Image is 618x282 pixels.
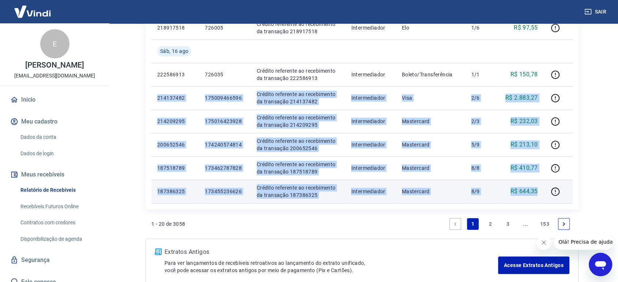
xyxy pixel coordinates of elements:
[510,140,538,149] p: R$ 213,10
[25,61,84,69] p: [PERSON_NAME]
[510,187,538,196] p: R$ 644,35
[402,24,460,31] p: Elo
[471,71,493,78] p: 1/1
[257,161,340,175] p: Crédito referente ao recebimento da transação 187518789
[351,94,390,102] p: Intermediador
[205,71,245,78] p: 726035
[165,248,498,256] p: Extratos Antigos
[471,188,493,195] p: 8/9
[157,118,193,125] p: 214209295
[402,118,460,125] p: Mastercard
[471,94,493,102] p: 2/6
[157,24,193,31] p: 218917518
[18,232,101,247] a: Disponibilização de agenda
[18,215,101,230] a: Contratos com credores
[205,188,245,195] p: 173455236626
[205,24,245,31] p: 726005
[498,256,569,274] a: Acesse Extratos Antigos
[402,71,460,78] p: Boleto/Transferência
[510,70,538,79] p: R$ 150,78
[18,130,101,145] a: Dados da conta
[9,167,101,183] button: Meus recebíveis
[205,94,245,102] p: 175009466596
[351,24,390,31] p: Intermediador
[536,235,551,250] iframe: Fechar mensagem
[205,141,245,148] p: 174240574814
[9,114,101,130] button: Meu cadastro
[157,164,193,172] p: 187518789
[402,188,460,195] p: Mastercard
[446,215,573,233] ul: Pagination
[351,71,390,78] p: Intermediador
[510,164,538,172] p: R$ 410,77
[514,23,538,32] p: R$ 97,55
[520,218,531,230] a: Jump forward
[9,252,101,268] a: Segurança
[157,141,193,148] p: 200652546
[157,71,193,78] p: 222586913
[257,137,340,152] p: Crédito referente ao recebimento da transação 200652546
[165,259,498,274] p: Para ver lançamentos de recebíveis retroativos ao lançamento do extrato unificado, você pode aces...
[502,218,514,230] a: Page 3
[205,164,245,172] p: 173462787828
[257,184,340,199] p: Crédito referente ao recebimento da transação 187386325
[471,24,493,31] p: 1/6
[467,218,479,230] a: Page 1 is your current page
[471,164,493,172] p: 8/8
[18,199,101,214] a: Recebíveis Futuros Online
[4,5,61,11] span: Olá! Precisa de ajuda?
[583,5,609,19] button: Sair
[554,234,612,250] iframe: Mensagem da empresa
[589,253,612,276] iframe: Botão para abrir a janela de mensagens
[257,91,340,105] p: Crédito referente ao recebimento da transação 214137482
[9,0,56,23] img: Vindi
[151,220,185,228] p: 1 - 20 de 3058
[351,141,390,148] p: Intermediador
[351,188,390,195] p: Intermediador
[351,164,390,172] p: Intermediador
[18,183,101,198] a: Relatório de Recebíveis
[257,67,340,82] p: Crédito referente ao recebimento da transação 222586913
[449,218,461,230] a: Previous page
[485,218,496,230] a: Page 2
[402,141,460,148] p: Mastercard
[537,218,552,230] a: Page 153
[558,218,570,230] a: Next page
[471,118,493,125] p: 2/3
[402,164,460,172] p: Mastercard
[14,72,95,80] p: [EMAIL_ADDRESS][DOMAIN_NAME]
[205,118,245,125] p: 175016423928
[157,94,193,102] p: 214137482
[402,94,460,102] p: Visa
[505,94,538,102] p: R$ 2.883,27
[18,146,101,161] a: Dados de login
[157,188,193,195] p: 187386325
[351,118,390,125] p: Intermediador
[155,248,162,255] img: ícone
[510,117,538,126] p: R$ 232,03
[40,29,69,58] div: E
[471,141,493,148] p: 5/9
[160,47,188,55] span: Sáb, 16 ago
[257,114,340,129] p: Crédito referente ao recebimento da transação 214209295
[9,92,101,108] a: Início
[257,20,340,35] p: Crédito referente ao recebimento da transação 218917518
